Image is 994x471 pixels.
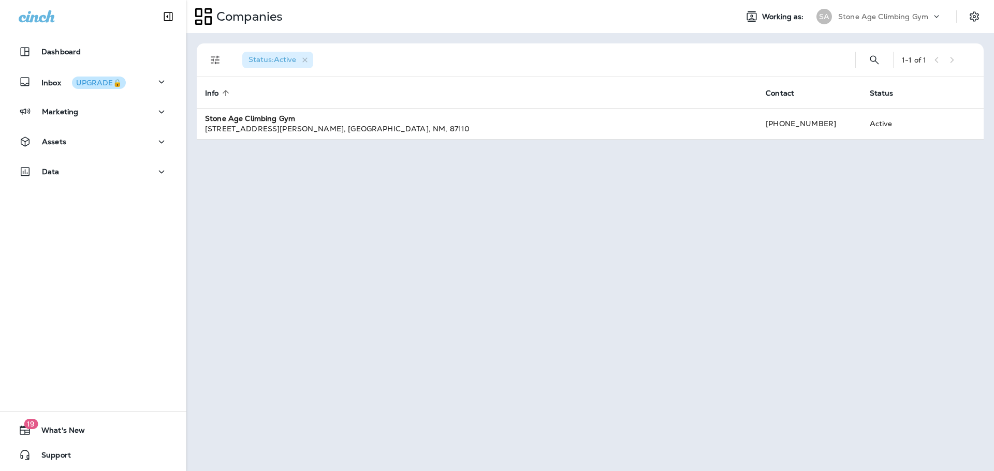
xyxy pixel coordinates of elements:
[24,419,38,429] span: 19
[72,77,126,89] button: UPGRADE🔒
[864,50,885,70] button: Search Companies
[205,89,219,98] span: Info
[10,131,176,152] button: Assets
[870,88,907,98] span: Status
[902,56,926,64] div: 1 - 1 of 1
[816,9,832,24] div: SA
[10,161,176,182] button: Data
[42,138,66,146] p: Assets
[76,79,122,86] div: UPGRADE🔒
[861,108,928,139] td: Active
[766,89,794,98] span: Contact
[212,9,283,24] p: Companies
[42,168,60,176] p: Data
[242,52,313,68] div: Status:Active
[10,101,176,122] button: Marketing
[31,426,85,438] span: What's New
[31,451,71,463] span: Support
[154,6,183,27] button: Collapse Sidebar
[205,114,295,123] strong: Stone Age Climbing Gym
[42,108,78,116] p: Marketing
[838,12,928,21] p: Stone Age Climbing Gym
[41,77,126,87] p: Inbox
[766,88,808,98] span: Contact
[10,41,176,62] button: Dashboard
[205,88,232,98] span: Info
[248,55,296,64] span: Status : Active
[965,7,984,26] button: Settings
[762,12,806,21] span: Working as:
[10,420,176,440] button: 19What's New
[10,71,176,92] button: InboxUPGRADE🔒
[10,445,176,465] button: Support
[757,108,861,139] td: [PHONE_NUMBER]
[870,89,894,98] span: Status
[205,50,226,70] button: Filters
[41,48,81,56] p: Dashboard
[205,124,749,134] div: [STREET_ADDRESS][PERSON_NAME] , [GEOGRAPHIC_DATA] , NM , 87110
